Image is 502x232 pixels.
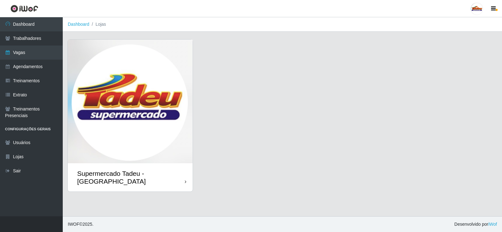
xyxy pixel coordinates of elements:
[454,221,497,228] span: Desenvolvido por
[68,221,93,228] span: © 2025 .
[68,222,79,227] span: IWOF
[68,40,193,192] a: Supermercado Tadeu - [GEOGRAPHIC_DATA]
[10,5,38,13] img: CoreUI Logo
[68,40,193,163] img: cardImg
[68,22,89,27] a: Dashboard
[77,170,185,185] div: Supermercado Tadeu - [GEOGRAPHIC_DATA]
[89,21,106,28] li: Lojas
[488,222,497,227] a: iWof
[63,17,502,32] nav: breadcrumb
